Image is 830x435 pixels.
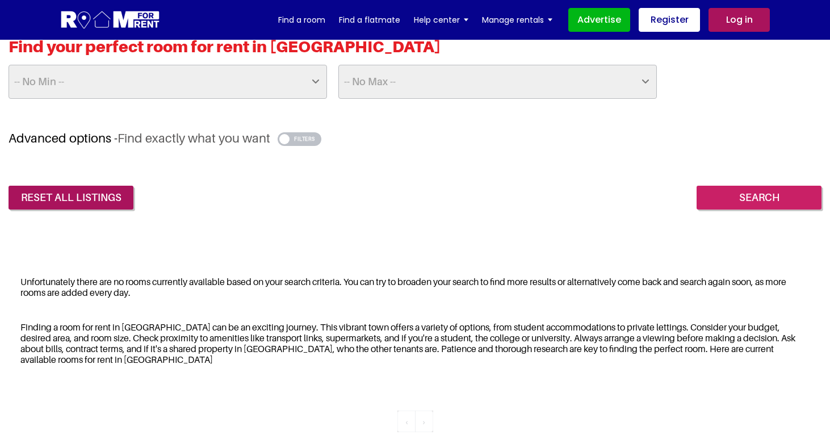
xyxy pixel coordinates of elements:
span: Find exactly what you want [118,131,270,145]
div: Unfortunately there are no rooms currently available based on your search criteria. You can try t... [9,269,821,306]
img: Logo for Room for Rent, featuring a welcoming design with a house icon and modern typography [60,10,161,31]
a: Manage rentals [482,11,552,28]
a: Register [639,8,700,32]
a: Find a flatmate [339,11,400,28]
a: Help center [414,11,468,28]
a: Log in [709,8,770,32]
h2: Find your perfect room for rent in [GEOGRAPHIC_DATA] [9,37,821,65]
li: « Previous [416,411,433,432]
h3: Advanced options - [9,131,821,146]
li: « Previous [397,411,416,432]
a: reset all listings [9,186,133,210]
a: Advertise [568,8,630,32]
div: Finding a room for rent in [GEOGRAPHIC_DATA] can be an exciting journey. This vibrant town offers... [9,315,821,373]
a: Find a room [278,11,325,28]
input: Search [697,186,821,210]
